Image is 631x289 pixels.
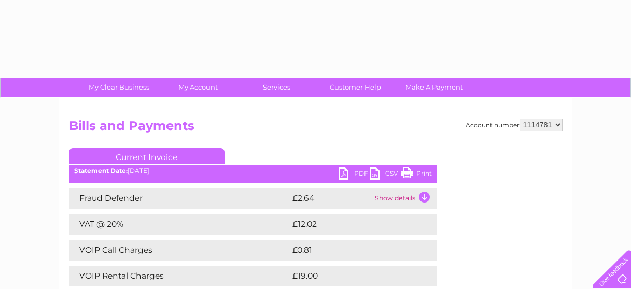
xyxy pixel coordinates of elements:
td: Show details [372,188,437,209]
a: My Account [155,78,241,97]
div: Account number [466,119,563,131]
a: PDF [339,167,370,182]
td: £0.81 [290,240,412,261]
td: VAT @ 20% [69,214,290,235]
td: £12.02 [290,214,415,235]
b: Statement Date: [74,167,128,175]
a: Make A Payment [391,78,477,97]
a: My Clear Business [76,78,162,97]
td: £19.00 [290,266,416,286]
a: Services [234,78,319,97]
a: CSV [370,167,401,182]
td: £2.64 [290,188,372,209]
a: Current Invoice [69,148,225,164]
a: Customer Help [313,78,398,97]
h2: Bills and Payments [69,119,563,138]
td: Fraud Defender [69,188,290,209]
td: VOIP Call Charges [69,240,290,261]
td: VOIP Rental Charges [69,266,290,286]
div: [DATE] [69,167,437,175]
a: Print [401,167,432,182]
